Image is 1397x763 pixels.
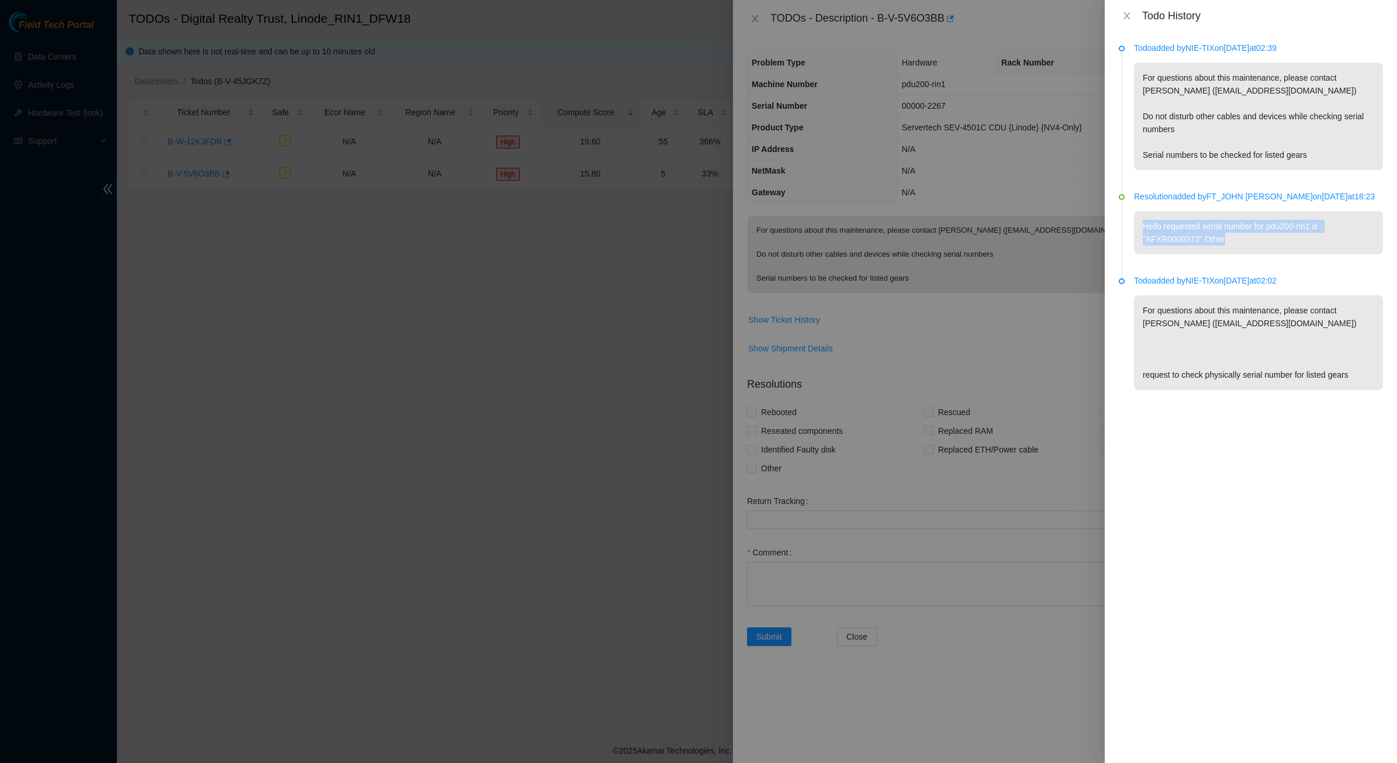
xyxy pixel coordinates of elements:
[1134,42,1383,54] p: Todo added by NIE-TIX on [DATE] at 02:39
[1134,190,1383,203] p: Resolution added by FT_JOHN [PERSON_NAME] on [DATE] at 18:23
[1142,9,1383,22] div: Todo History
[1134,63,1383,170] p: For questions about this maintenance, please contact [PERSON_NAME] ([EMAIL_ADDRESS][DOMAIN_NAME])...
[1134,295,1383,390] p: For questions about this maintenance, please contact [PERSON_NAME] ([EMAIL_ADDRESS][DOMAIN_NAME])...
[1119,11,1135,22] button: Close
[1134,211,1383,254] p: Hello requested serial number for pdu200-rin1 is : "AFXR0000373" Other
[1134,274,1383,287] p: Todo added by NIE-TIX on [DATE] at 02:02
[1122,11,1132,20] span: close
